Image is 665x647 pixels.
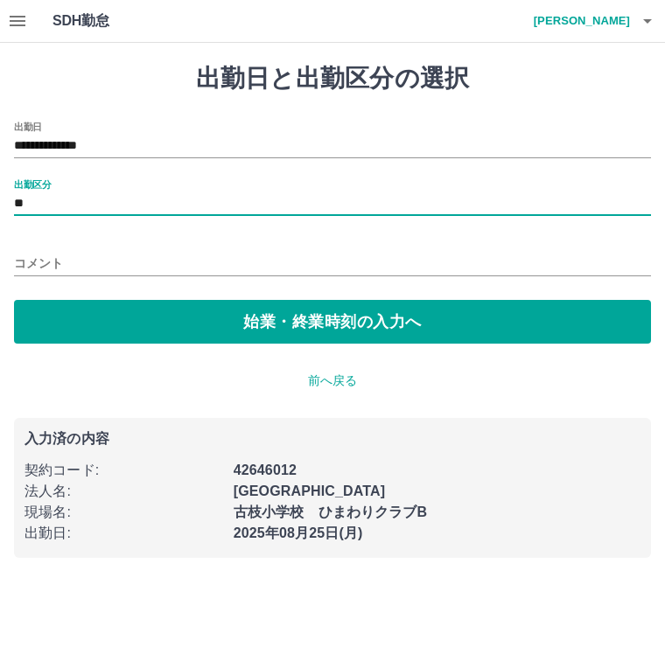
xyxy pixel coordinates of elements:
p: 出勤日 : [24,523,223,544]
h1: 出勤日と出勤区分の選択 [14,64,651,94]
button: 始業・終業時刻の入力へ [14,300,651,344]
label: 出勤区分 [14,177,51,191]
p: 入力済の内容 [24,432,640,446]
b: [GEOGRAPHIC_DATA] [234,484,386,498]
p: 前へ戻る [14,372,651,390]
b: 2025年08月25日(月) [234,525,363,540]
p: 法人名 : [24,481,223,502]
label: 出勤日 [14,120,42,133]
p: 現場名 : [24,502,223,523]
b: 42646012 [234,463,297,477]
b: 古枝小学校 ひまわりクラブB [234,504,428,519]
p: 契約コード : [24,460,223,481]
